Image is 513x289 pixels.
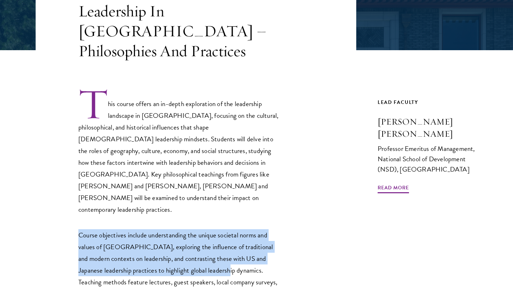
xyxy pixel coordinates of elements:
div: Professor Emeritus of Management, National School of Development (NSD), [GEOGRAPHIC_DATA] [378,143,477,174]
h3: [PERSON_NAME] [PERSON_NAME] [378,116,477,140]
h3: Leadership In [GEOGRAPHIC_DATA] – Philosophies And Practices [78,1,281,61]
span: Read More [378,183,409,194]
div: Lead Faculty [378,98,477,107]
p: This course offers an in-depth exploration of the leadership landscape in [GEOGRAPHIC_DATA], focu... [78,88,281,216]
a: Lead Faculty [PERSON_NAME] [PERSON_NAME] Professor Emeritus of Management, National School of Dev... [378,98,477,188]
